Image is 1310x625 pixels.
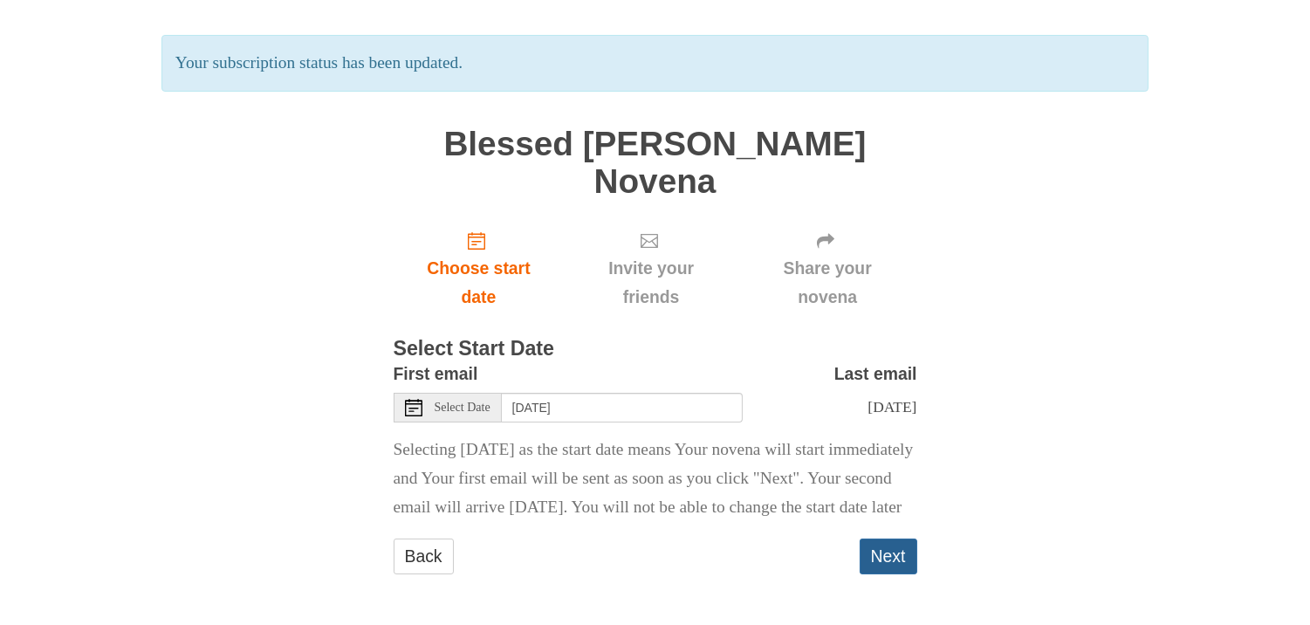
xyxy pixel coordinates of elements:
[411,254,547,312] span: Choose start date
[394,126,917,200] h1: Blessed [PERSON_NAME] Novena
[394,436,917,522] p: Selecting [DATE] as the start date means Your novena will start immediately and Your first email ...
[834,360,917,388] label: Last email
[756,254,900,312] span: Share your novena
[394,539,454,574] a: Back
[738,217,917,321] div: Click "Next" to confirm your start date first.
[394,360,478,388] label: First email
[394,338,917,361] h3: Select Start Date
[564,217,737,321] div: Click "Next" to confirm your start date first.
[581,254,720,312] span: Invite your friends
[502,393,743,422] input: Use the arrow keys to pick a date
[161,35,1149,92] p: Your subscription status has been updated.
[394,217,565,321] a: Choose start date
[435,402,490,414] span: Select Date
[868,398,916,416] span: [DATE]
[860,539,917,574] button: Next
